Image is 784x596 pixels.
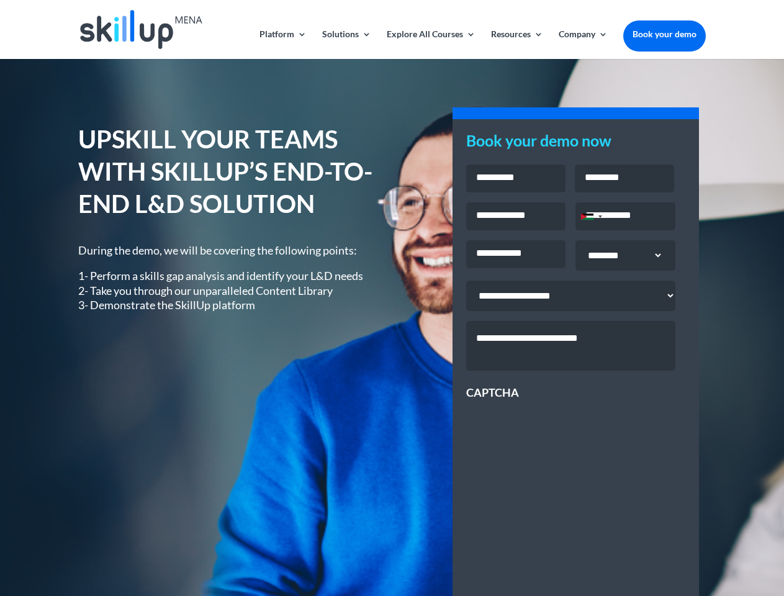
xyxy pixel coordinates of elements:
img: Skillup Mena [80,10,202,49]
a: Platform [259,30,307,59]
h3: Book your demo now [466,133,685,155]
div: Selected country [576,203,606,230]
iframe: Chat Widget [577,462,784,596]
a: Solutions [322,30,371,59]
label: CAPTCHA [466,386,519,400]
a: Explore All Courses [387,30,475,59]
a: Book your demo [623,20,706,48]
h1: UPSKILL YOUR TEAMS WITH SKILLUP’S END-TO-END L&D SOLUTION [78,123,374,226]
div: During the demo, we will be covering the following points: [78,243,374,313]
a: Resources [491,30,543,59]
a: Company [559,30,608,59]
p: 1- Perform a skills gap analysis and identify your L&D needs 2- Take you through our unparalleled... [78,269,374,312]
